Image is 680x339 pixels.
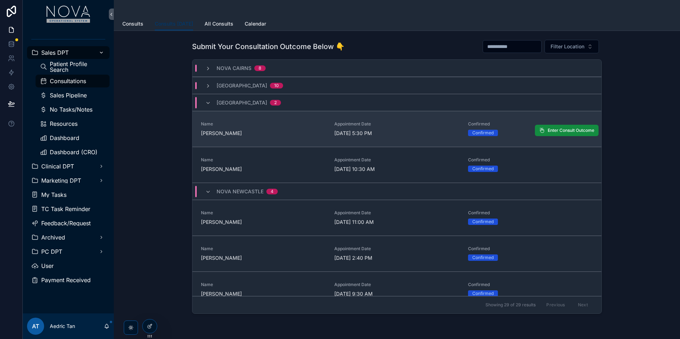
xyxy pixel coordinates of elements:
[245,20,266,27] span: Calendar
[472,254,494,261] div: Confirmed
[548,128,594,133] span: Enter Consult Outcome
[472,130,494,136] div: Confirmed
[334,282,459,287] span: Appointment Date
[122,17,143,32] a: Consults
[36,60,110,73] a: Patient Profile Search
[204,17,233,32] a: All Consults
[50,135,79,141] span: Dashboard
[41,249,62,254] span: PC DPT
[192,147,601,183] a: Name[PERSON_NAME]Appointment Date[DATE] 10:30 AMConfirmedConfirmed
[217,99,267,106] span: [GEOGRAPHIC_DATA]
[50,323,75,330] p: Aedric Tan
[468,210,593,216] span: Confirmed
[201,282,326,287] span: Name
[468,282,593,287] span: Confirmed
[192,111,601,147] a: Name[PERSON_NAME]Appointment Date[DATE] 5:30 PMConfirmedConfirmedEnter Consult Outcome
[535,125,599,136] button: Enter Consult Outcome
[201,166,326,173] span: [PERSON_NAME]
[217,65,251,72] span: Nova Cairns
[274,83,279,88] div: 10
[217,188,264,195] span: Nova Newcastle
[334,130,459,137] span: [DATE] 5:30 PM
[201,130,326,137] span: [PERSON_NAME]
[27,231,110,244] a: Archived
[50,149,97,155] span: Dashboard (CRO)
[334,166,459,173] span: [DATE] 10:30 AM
[274,100,277,106] div: 2
[27,203,110,215] a: TC Task Reminder
[201,210,326,216] span: Name
[472,219,494,225] div: Confirmed
[36,75,110,87] a: Consultations
[41,192,67,198] span: My Tasks
[201,254,326,262] span: [PERSON_NAME]
[551,43,584,50] span: Filter Location
[468,121,593,127] span: Confirmed
[334,121,459,127] span: Appointment Date
[201,219,326,226] span: [PERSON_NAME]
[27,188,110,201] a: My Tasks
[27,160,110,173] a: Clinical DPT
[27,217,110,230] a: Feedback/Request
[50,121,78,127] span: Resources
[334,210,459,216] span: Appointment Date
[47,6,90,23] img: App logo
[122,20,143,27] span: Consults
[204,20,233,27] span: All Consults
[334,290,459,297] span: [DATE] 9:30 AM
[245,17,266,32] a: Calendar
[36,103,110,116] a: No Tasks/Notes
[41,277,91,283] span: Payment Received
[50,107,92,112] span: No Tasks/Notes
[41,220,91,226] span: Feedback/Request
[50,92,87,98] span: Sales Pipeline
[41,163,74,169] span: Clinical DPT
[259,65,261,71] div: 8
[468,157,593,163] span: Confirmed
[192,200,601,236] a: Name[PERSON_NAME]Appointment Date[DATE] 11:00 AMConfirmedConfirmed
[27,259,110,272] a: User
[36,89,110,102] a: Sales Pipeline
[201,246,326,252] span: Name
[468,246,593,252] span: Confirmed
[201,290,326,297] span: [PERSON_NAME]
[41,50,69,55] span: Sales DPT
[485,302,536,308] span: Showing 29 of 29 results
[217,82,267,89] span: [GEOGRAPHIC_DATA]
[41,263,54,269] span: User
[155,20,193,27] span: Consults [DATE]
[271,189,273,194] div: 4
[50,78,86,84] span: Consultations
[23,28,114,296] div: scrollable content
[36,117,110,130] a: Resources
[472,166,494,172] div: Confirmed
[36,146,110,158] a: Dashboard (CRO)
[41,206,90,212] span: TC Task Reminder
[334,157,459,163] span: Appointment Date
[32,322,39,330] span: AT
[27,46,110,59] a: Sales DPT
[334,254,459,262] span: [DATE] 2:40 PM
[27,245,110,258] a: PC DPT
[27,274,110,286] a: Payment Received
[192,271,601,307] a: Name[PERSON_NAME]Appointment Date[DATE] 9:30 AMConfirmedConfirmed
[334,219,459,226] span: [DATE] 11:00 AM
[50,61,102,72] span: Patient Profile Search
[334,246,459,252] span: Appointment Date
[192,42,345,52] h1: Submit Your Consultation Outcome Below 👇
[192,236,601,271] a: Name[PERSON_NAME]Appointment Date[DATE] 2:40 PMConfirmedConfirmed
[41,178,81,183] span: Marketing DPT
[201,121,326,127] span: Name
[472,290,494,297] div: Confirmed
[544,40,599,53] button: Select Button
[41,235,65,240] span: Archived
[27,174,110,187] a: Marketing DPT
[201,157,326,163] span: Name
[36,131,110,144] a: Dashboard
[155,17,193,31] a: Consults [DATE]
